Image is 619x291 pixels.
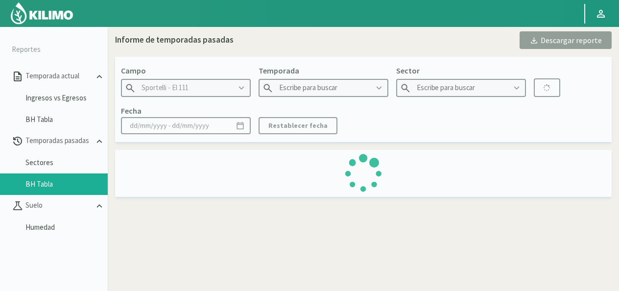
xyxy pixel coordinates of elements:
a: Sectores [25,158,108,167]
div: Informe de temporadas pasadas [115,34,234,47]
a: Ingresos vs Egresos [25,94,108,102]
p: Fecha [121,105,142,117]
a: Humedad [25,223,108,232]
a: BH Tabla [25,180,108,189]
input: Escribe para buscar [259,79,388,97]
p: Temporadas pasadas [24,135,94,146]
a: BH Tabla [25,115,108,124]
p: Suelo [24,200,94,211]
p: Temporada [259,65,388,76]
img: Kilimo [10,1,74,25]
input: dd/mm/yyyy - dd/mm/yyyy [121,117,251,134]
input: Escribe para buscar [121,79,251,97]
input: Escribe para buscar [396,79,526,97]
p: Campo [121,65,251,76]
p: Temporada actual [24,71,94,82]
p: Sector [396,65,526,76]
